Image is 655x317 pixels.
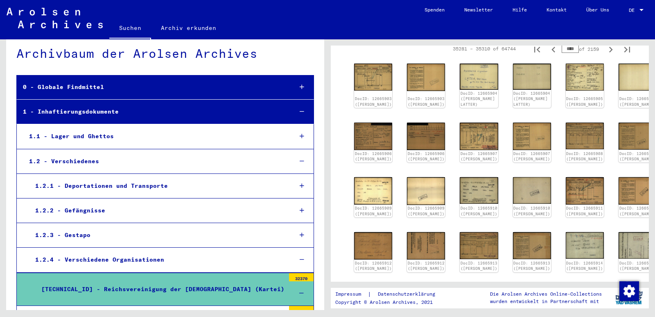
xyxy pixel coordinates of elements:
[566,177,604,205] img: 001.jpg
[566,232,604,259] img: 001.jpg
[513,64,551,90] img: 002.jpg
[513,261,550,271] a: DocID: 12665913 ([PERSON_NAME])
[289,306,314,314] div: 461
[355,96,392,107] a: DocID: 12665903 ([PERSON_NAME])
[629,7,638,13] span: DE
[513,91,550,107] a: DocID: 12665904 ([PERSON_NAME] LATTER)
[490,290,602,298] p: Die Arolsen Archives Online-Collections
[461,151,497,162] a: DocID: 12665907 ([PERSON_NAME])
[354,232,392,260] img: 001.jpg
[289,273,314,281] div: 32370
[513,151,550,162] a: DocID: 12665907 ([PERSON_NAME])
[354,123,392,150] img: 001.jpg
[545,41,562,57] button: Previous page
[566,123,604,149] img: 001.jpg
[566,261,603,271] a: DocID: 12665914 ([PERSON_NAME])
[461,261,497,271] a: DocID: 12665913 ([PERSON_NAME])
[513,123,551,150] img: 002.jpg
[408,261,445,271] a: DocID: 12665912 ([PERSON_NAME])
[354,177,392,205] img: 001.jpg
[29,227,286,243] div: 1.2.3 - Gestapo
[453,45,516,52] div: 35281 – 35310 of 64744
[408,206,445,216] a: DocID: 12665909 ([PERSON_NAME])
[513,206,550,216] a: DocID: 12665910 ([PERSON_NAME])
[407,232,445,260] img: 002.jpg
[29,178,286,194] div: 1.2.1 - Deportationen und Transporte
[354,64,392,91] img: 001.jpg
[619,41,635,57] button: Last page
[29,252,286,268] div: 1.2.4 - Verschiedene Organisationen
[109,18,151,39] a: Suchen
[408,96,445,107] a: DocID: 12665903 ([PERSON_NAME])
[17,79,286,95] div: 0 - Globale Findmittel
[408,151,445,162] a: DocID: 12665906 ([PERSON_NAME])
[407,177,445,205] img: 002.jpg
[619,281,639,301] img: Zustimmung ändern
[407,123,445,150] img: 002.jpg
[529,41,545,57] button: First page
[566,206,603,216] a: DocID: 12665911 ([PERSON_NAME])
[461,206,497,216] a: DocID: 12665910 ([PERSON_NAME])
[513,232,551,259] img: 002.jpg
[355,151,392,162] a: DocID: 12665906 ([PERSON_NAME])
[23,153,286,169] div: 1.2 - Verschiedenes
[335,299,445,306] p: Copyright © Arolsen Archives, 2021
[335,290,368,299] a: Impressum
[460,232,498,259] img: 001.jpg
[371,290,445,299] a: Datenschutzerklärung
[23,128,286,144] div: 1.1 - Lager und Ghettos
[16,44,314,63] div: Archivbaum der Arolsen Archives
[29,203,286,219] div: 1.2.2 - Gefängnisse
[562,45,603,53] div: of 2159
[35,281,285,297] div: [TECHNICAL_ID] - Reichsvereinigung der [DEMOGRAPHIC_DATA] (Kartei)
[7,8,103,28] img: Arolsen_neg.svg
[490,298,602,305] p: wurden entwickelt in Partnerschaft mit
[151,18,226,38] a: Archiv erkunden
[407,64,445,91] img: 002.jpg
[355,206,392,216] a: DocID: 12665909 ([PERSON_NAME])
[614,287,644,308] img: yv_logo.png
[513,177,551,204] img: 002.jpg
[460,64,498,90] img: 001.jpg
[461,91,497,107] a: DocID: 12665904 ([PERSON_NAME] LATTER)
[566,151,603,162] a: DocID: 12665908 ([PERSON_NAME])
[460,177,498,204] img: 001.jpg
[566,96,603,107] a: DocID: 12665905 ([PERSON_NAME])
[355,261,392,271] a: DocID: 12665912 ([PERSON_NAME])
[603,41,619,57] button: Next page
[460,123,498,150] img: 001.jpg
[335,290,445,299] div: |
[619,281,639,301] div: Zustimmung ändern
[17,104,286,120] div: 1 - Inhaftierungsdokumente
[566,64,604,91] img: 001.jpg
